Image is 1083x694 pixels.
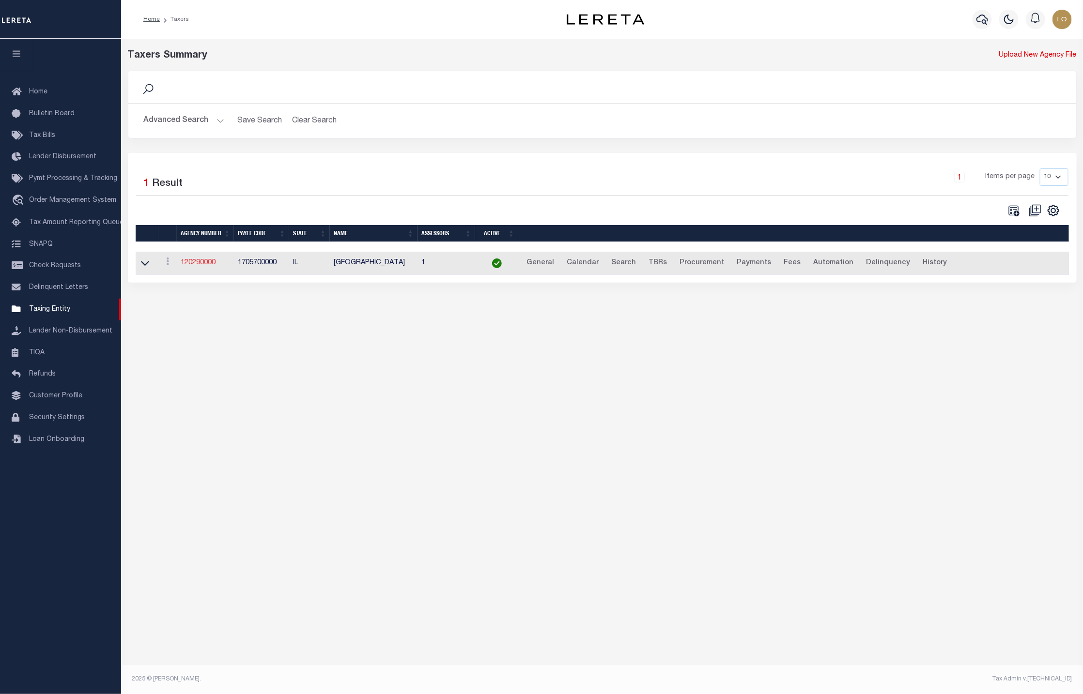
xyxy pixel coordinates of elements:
[675,256,728,271] a: Procurement
[29,89,47,95] span: Home
[29,110,75,117] span: Bulletin Board
[29,262,81,269] span: Check Requests
[567,14,644,25] img: logo-dark.svg
[144,179,150,189] span: 1
[29,219,124,226] span: Tax Amount Reporting Queue
[809,256,858,271] a: Automation
[918,256,951,271] a: History
[12,195,27,207] i: travel_explore
[562,256,603,271] a: Calendar
[288,111,341,130] button: Clear Search
[289,252,330,275] td: IL
[29,197,116,204] span: Order Management System
[29,436,84,443] span: Loan Onboarding
[954,172,965,182] a: 1
[779,256,805,271] a: Fees
[143,16,160,22] a: Home
[128,48,836,63] div: Taxers Summary
[1052,10,1072,29] img: svg+xml;base64,PHN2ZyB4bWxucz0iaHR0cDovL3d3dy53My5vcmcvMjAwMC9zdmciIHBvaW50ZXItZXZlbnRzPSJub25lIi...
[418,252,475,275] td: 1
[181,259,216,266] a: 120290000
[29,306,70,313] span: Taxing Entity
[732,256,775,271] a: Payments
[607,256,640,271] a: Search
[234,225,289,242] th: Payee Code: activate to sort column ascending
[862,256,914,271] a: Delinquency
[153,176,183,192] label: Result
[29,414,85,421] span: Security Settings
[29,392,82,399] span: Customer Profile
[232,111,288,130] button: Save Search
[999,50,1077,61] a: Upload New Agency File
[330,225,418,242] th: Name: activate to sort column ascending
[29,132,55,139] span: Tax Bills
[644,256,671,271] a: TBRs
[29,284,88,291] span: Delinquent Letters
[522,256,558,271] a: General
[986,172,1035,182] span: Items per page
[330,252,418,275] td: [GEOGRAPHIC_DATA]
[29,371,56,377] span: Refunds
[160,15,189,24] li: Taxers
[29,328,112,334] span: Lender Non-Disbursement
[234,252,289,275] td: 1705700000
[29,153,96,160] span: Lender Disbursement
[418,225,475,242] th: Assessors: activate to sort column ascending
[29,175,117,182] span: Pymt Processing & Tracking
[29,241,53,247] span: SNAPQ
[177,225,234,242] th: Agency Number: activate to sort column ascending
[518,225,1069,242] th: &nbsp;
[29,349,45,356] span: TIQA
[289,225,330,242] th: State: activate to sort column ascending
[475,225,518,242] th: Active: activate to sort column ascending
[144,111,224,130] button: Advanced Search
[492,258,502,268] img: check-icon-green.svg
